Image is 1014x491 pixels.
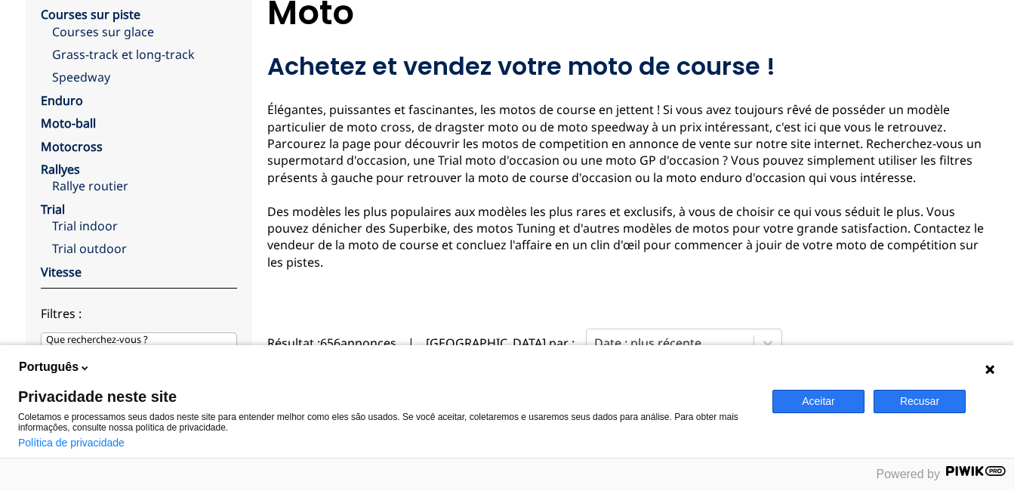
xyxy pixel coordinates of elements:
[41,201,65,218] a: Trial
[267,101,989,270] p: Élégantes, puissantes et fascinantes, les motos de course en jettent ! Si vous avez toujours rêvé...
[408,335,415,351] span: |
[18,389,754,404] span: Privacidade neste site
[41,138,103,155] a: Motocross
[52,46,237,63] a: Grass-track et long-track
[41,305,237,322] p: Filtres :
[52,23,237,40] a: Courses sur glace
[52,240,237,257] a: Trial outdoor
[267,335,396,351] span: Résultat : 656 annonces
[41,264,82,280] a: Vitesse
[426,335,575,351] p: [GEOGRAPHIC_DATA] par :
[52,178,237,194] a: Rallye routier
[877,468,941,480] span: Powered by
[874,390,966,413] button: Recusar
[41,115,96,131] a: Moto-ball
[52,69,237,85] a: Speedway
[18,412,754,433] p: Coletamos e processamos seus dados neste site para entender melhor como eles são usados. Se você ...
[52,218,237,234] a: Trial indoor
[267,51,989,82] h2: Achetez et vendez votre moto de course !
[41,92,83,109] a: Enduro
[41,6,140,23] a: Courses sur piste
[41,161,80,178] a: Rallyes
[46,333,148,347] p: Que recherchez-vous ?
[772,390,865,413] button: Aceitar
[18,437,125,449] a: Política de privacidade
[19,359,79,375] span: Português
